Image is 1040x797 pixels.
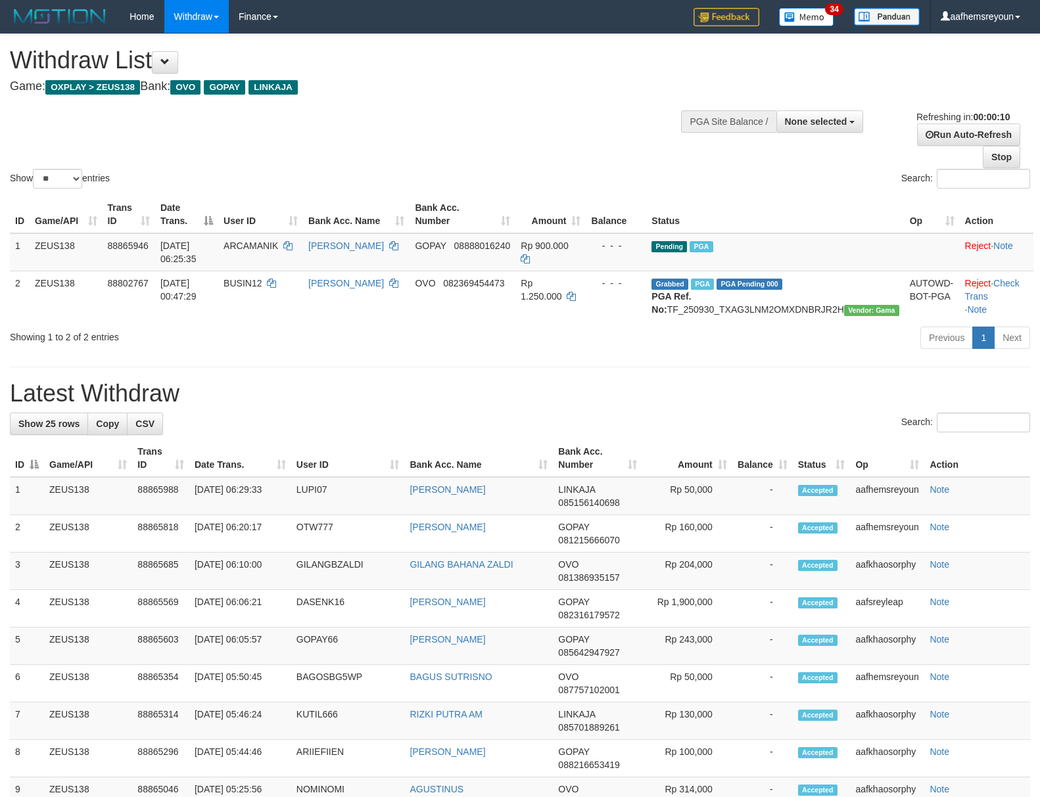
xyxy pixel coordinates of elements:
td: 88865314 [132,702,189,740]
td: - [732,740,793,777]
span: Rp 1.250.000 [521,278,561,302]
a: [PERSON_NAME] [410,634,485,645]
a: Reject [965,278,991,288]
label: Search: [901,413,1030,432]
h1: Latest Withdraw [10,380,1030,407]
th: Date Trans.: activate to sort column ascending [189,440,291,477]
td: 1 [10,233,30,271]
img: Button%20Memo.svg [779,8,834,26]
td: ZEUS138 [44,627,132,665]
span: Grabbed [651,279,688,290]
td: aafkhaosorphy [850,740,924,777]
span: GOPAY [558,522,589,532]
span: 34 [825,3,843,15]
span: Accepted [798,522,838,534]
td: - [732,702,793,740]
th: Game/API: activate to sort column ascending [30,196,103,233]
a: CSV [127,413,163,435]
th: Amount: activate to sort column ascending [515,196,586,233]
td: BAGOSBG5WP [291,665,405,702]
td: aafhemsreyoun [850,477,924,515]
span: Accepted [798,635,838,646]
td: · [960,233,1033,271]
td: 3 [10,553,44,590]
td: - [732,477,793,515]
td: AUTOWD-BOT-PGA [905,271,960,321]
th: Game/API: activate to sort column ascending [44,440,132,477]
span: OVO [558,784,579,794]
img: panduan.png [854,8,920,26]
span: OVO [170,80,201,95]
th: Bank Acc. Number: activate to sort column ascending [553,440,642,477]
span: BUSIN12 [224,278,262,288]
a: Show 25 rows [10,413,88,435]
th: Status [646,196,904,233]
span: [DATE] 00:47:29 [160,278,197,302]
span: Copy 085156140698 to clipboard [558,497,619,508]
th: Op: activate to sort column ascending [905,196,960,233]
span: Copy 085642947927 to clipboard [558,647,619,658]
span: CSV [135,419,154,429]
button: None selected [776,110,864,133]
td: 88865685 [132,553,189,590]
td: 7 [10,702,44,740]
span: Copy 087757102001 to clipboard [558,685,619,695]
th: Op: activate to sort column ascending [850,440,924,477]
span: PGA Pending [717,279,782,290]
span: OVO [558,559,579,570]
h4: Game: Bank: [10,80,680,93]
a: RIZKI PUTRA AM [410,709,482,719]
td: KUTIL666 [291,702,405,740]
td: 2 [10,271,30,321]
div: Showing 1 to 2 of 2 entries [10,325,423,344]
td: TF_250930_TXAG3LNM2OMXDNBRJR2H [646,271,904,321]
td: aafkhaosorphy [850,702,924,740]
span: Copy 082316179572 to clipboard [558,610,619,620]
th: Balance [586,196,646,233]
span: Marked by aafsreyleap [690,241,713,252]
select: Showentries [33,169,82,189]
span: OVO [558,672,579,682]
img: Feedback.jpg [694,8,759,26]
th: Bank Acc. Name: activate to sort column ascending [404,440,553,477]
span: Accepted [798,747,838,758]
td: 8 [10,740,44,777]
span: Copy 081386935157 to clipboard [558,572,619,583]
a: Previous [920,327,973,349]
td: [DATE] 06:05:57 [189,627,291,665]
th: Bank Acc. Number: activate to sort column ascending [410,196,515,233]
span: Copy 08888016240 to clipboard [454,240,511,251]
a: Note [930,559,949,570]
a: Note [930,672,949,682]
a: GILANG BAHANA ZALDI [410,559,513,570]
td: 4 [10,590,44,627]
th: Trans ID: activate to sort column ascending [132,440,189,477]
td: Rp 160,000 [642,515,732,553]
th: ID [10,196,30,233]
span: Marked by aafsreyleap [691,279,714,290]
a: [PERSON_NAME] [410,522,485,532]
a: [PERSON_NAME] [410,484,485,495]
td: LUPI07 [291,477,405,515]
td: aafsreyleap [850,590,924,627]
span: Accepted [798,485,838,496]
span: [DATE] 06:25:35 [160,240,197,264]
td: 5 [10,627,44,665]
td: ZEUS138 [44,553,132,590]
td: OTW777 [291,515,405,553]
td: ARIIEFIIEN [291,740,405,777]
a: Run Auto-Refresh [917,124,1020,146]
td: ZEUS138 [44,590,132,627]
td: Rp 50,000 [642,665,732,702]
td: ZEUS138 [44,477,132,515]
td: [DATE] 05:46:24 [189,702,291,740]
td: [DATE] 06:29:33 [189,477,291,515]
span: Vendor URL: https://trx31.1velocity.biz [844,305,899,316]
a: Reject [965,240,991,251]
td: Rp 204,000 [642,553,732,590]
td: - [732,665,793,702]
td: · · [960,271,1033,321]
span: Accepted [798,672,838,683]
div: - - - [591,239,641,252]
td: [DATE] 06:10:00 [189,553,291,590]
